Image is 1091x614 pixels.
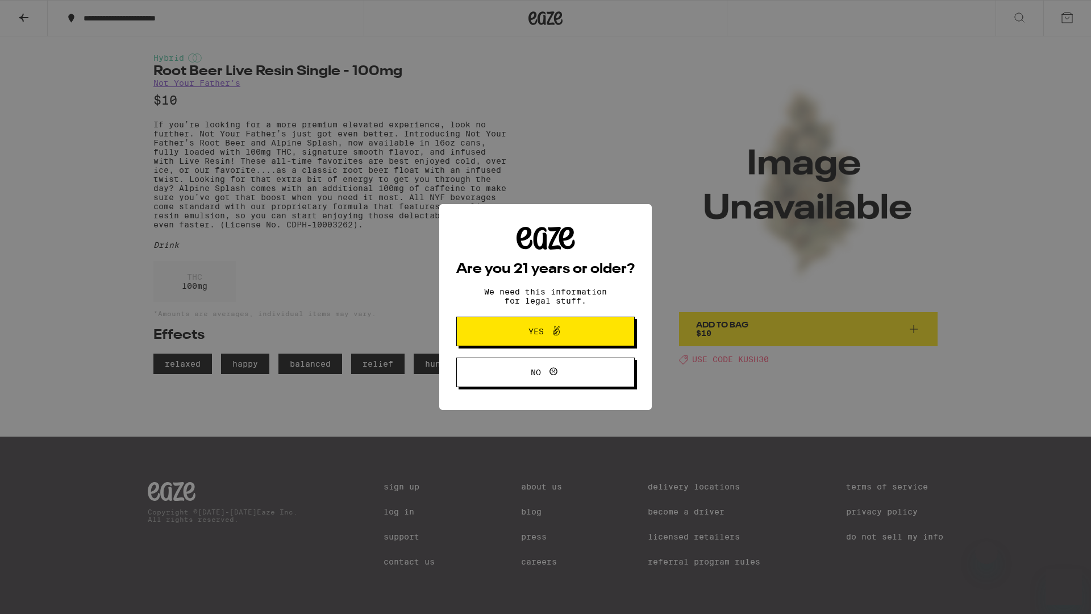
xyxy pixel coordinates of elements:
[1046,569,1082,605] iframe: Button to launch messaging window
[456,263,635,276] h2: Are you 21 years or older?
[456,317,635,346] button: Yes
[456,358,635,387] button: No
[975,541,998,564] iframe: Close message
[474,287,617,305] p: We need this information for legal stuff.
[531,368,541,376] span: No
[528,327,544,335] span: Yes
